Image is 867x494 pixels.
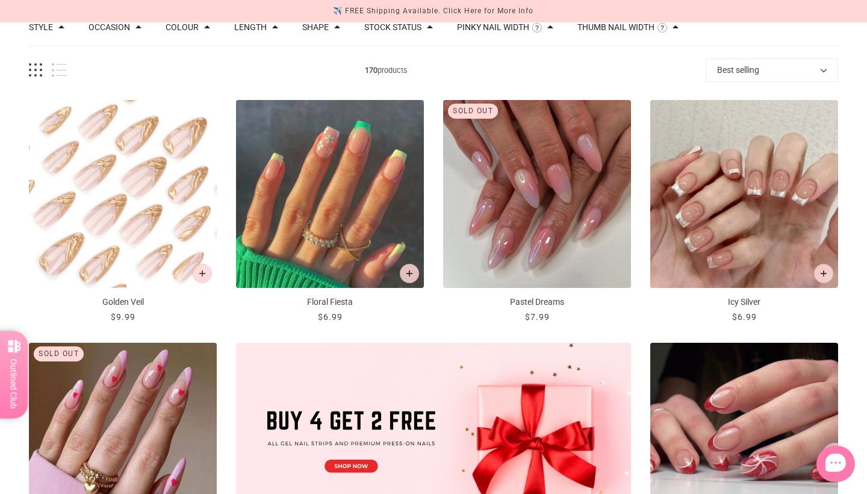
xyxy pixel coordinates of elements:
button: Filter by Colour [166,23,199,31]
button: Filter by Stock status [364,23,421,31]
p: Floral Fiesta [236,296,424,308]
a: Pastel Dreams [443,100,631,324]
button: Filter by Thumb Nail Width [577,23,654,31]
span: $6.99 [732,312,757,322]
span: products [67,64,706,77]
button: List view [52,63,67,77]
span: $9.99 [111,312,135,322]
div: Sold out [34,346,84,361]
button: Filter by Style [29,23,53,31]
button: Add to cart [193,264,212,283]
button: Grid view [29,63,42,77]
button: Add to cart [400,264,419,283]
p: Icy Silver [650,296,838,308]
a: Floral Fiesta [236,100,424,324]
a: Icy Silver [650,100,838,324]
b: 170 [365,66,378,75]
button: Filter by Length [234,23,267,31]
button: Add to cart [814,264,833,283]
div: ✈️ FREE Shipping Available. Click Here for More Info [333,5,533,17]
button: Filter by Shape [302,23,329,31]
button: Best selling [706,58,838,82]
a: Golden Veil [29,100,217,324]
p: Pastel Dreams [443,296,631,308]
span: $6.99 [318,312,343,322]
button: Filter by Pinky Nail Width [457,23,529,31]
button: Filter by Occasion [89,23,130,31]
span: $7.99 [525,312,550,322]
img: golden-veil-press-on-manicure-2_700x.jpg [29,100,217,288]
div: Sold out [448,104,498,119]
p: Golden Veil [29,296,217,308]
